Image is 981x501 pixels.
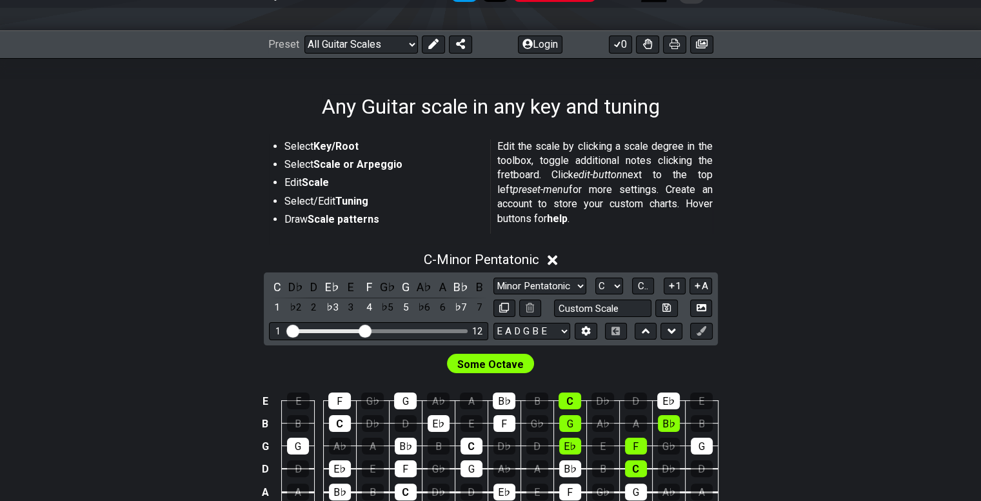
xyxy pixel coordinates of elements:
button: Print [663,36,686,54]
div: A♭ [493,460,515,477]
div: C [461,438,482,455]
div: toggle pitch class [453,278,470,296]
div: B♭ [493,393,515,409]
div: G [559,415,581,432]
div: D [526,438,548,455]
div: D [461,484,482,500]
div: toggle pitch class [306,278,322,296]
div: B [592,460,614,477]
span: First enable full edit mode to edit [457,355,524,374]
button: Create Image [690,300,712,317]
div: toggle scale degree [397,299,414,316]
strong: help [547,212,568,225]
div: toggle scale degree [287,299,304,316]
div: D [287,460,309,477]
p: Edit the scale by clicking a scale degree in the toolbox, toggle additional notes clicking the fr... [497,139,713,226]
div: D [624,393,647,409]
strong: Scale [302,176,329,189]
div: G [287,438,309,455]
div: D [395,415,417,432]
div: C [395,484,417,500]
div: B♭ [329,484,351,500]
div: E♭ [493,484,515,500]
button: Toggle Dexterity for all fretkits [636,36,659,54]
select: Scale [493,278,586,295]
li: Select/Edit [284,194,482,212]
div: toggle scale degree [471,299,488,316]
div: F [395,460,417,477]
div: toggle pitch class [471,278,488,296]
div: E [362,460,384,477]
td: G [257,435,273,458]
div: C [329,415,351,432]
div: G [691,438,713,455]
li: Select [284,139,482,158]
button: Delete [519,300,541,317]
div: D♭ [362,415,384,432]
div: E♭ [428,415,450,432]
button: C.. [632,278,654,295]
div: C [559,393,581,409]
em: preset-menu [513,183,569,196]
button: Store user defined scale [655,300,677,317]
div: D♭ [428,484,450,500]
div: G♭ [361,393,384,409]
div: toggle scale degree [269,299,286,316]
li: Select [284,158,482,176]
div: G [625,484,647,500]
div: 12 [472,326,482,337]
div: 1 [275,326,281,337]
div: B [526,393,548,409]
li: Draw [284,212,482,230]
div: G♭ [428,460,450,477]
button: Copy [493,300,515,317]
div: Visible fret range [269,322,488,340]
div: toggle scale degree [416,299,433,316]
div: toggle pitch class [287,278,304,296]
div: E [461,415,482,432]
button: 0 [609,36,632,54]
h1: Any Guitar scale in any key and tuning [322,94,660,119]
strong: Scale or Arpeggio [313,158,402,170]
div: B♭ [559,460,581,477]
button: Move down [660,323,682,340]
button: First click edit preset to enable marker editing [690,323,712,340]
div: D♭ [493,438,515,455]
div: D♭ [658,460,680,477]
div: toggle pitch class [342,278,359,296]
div: A [526,460,548,477]
strong: Scale patterns [308,213,379,225]
div: A♭ [427,393,450,409]
div: E♭ [657,393,680,409]
div: B♭ [658,415,680,432]
div: B [691,415,713,432]
div: F [625,438,647,455]
div: toggle pitch class [379,278,396,296]
div: F [493,415,515,432]
div: toggle pitch class [434,278,451,296]
div: A♭ [329,438,351,455]
button: Create image [690,36,713,54]
div: A♭ [592,415,614,432]
div: toggle scale degree [434,299,451,316]
div: B [287,415,309,432]
div: A [691,484,713,500]
div: A♭ [658,484,680,500]
td: E [257,390,273,413]
div: G♭ [592,484,614,500]
div: G [461,460,482,477]
strong: Key/Root [313,140,359,152]
div: C [625,460,647,477]
div: D [691,460,713,477]
div: B♭ [395,438,417,455]
td: D [257,458,273,481]
button: Share Preset [449,36,472,54]
div: G♭ [658,438,680,455]
div: E [690,393,713,409]
button: Edit Tuning [575,323,597,340]
div: B [428,438,450,455]
div: E [592,438,614,455]
div: toggle pitch class [324,278,341,296]
span: C.. [638,280,648,292]
div: toggle scale degree [379,299,396,316]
